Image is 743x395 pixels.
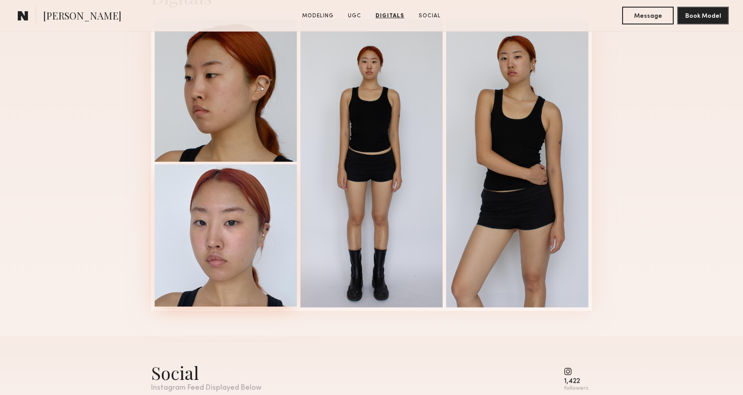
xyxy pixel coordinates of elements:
[415,12,444,20] a: Social
[299,12,337,20] a: Modeling
[564,378,588,385] div: 1,422
[151,361,261,384] div: Social
[677,7,729,24] button: Book Model
[151,384,261,392] div: Instagram Feed Displayed Below
[372,12,408,20] a: Digitals
[344,12,365,20] a: UGC
[622,7,674,24] button: Message
[677,12,729,19] a: Book Model
[564,385,588,392] div: followers
[43,9,121,24] span: [PERSON_NAME]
